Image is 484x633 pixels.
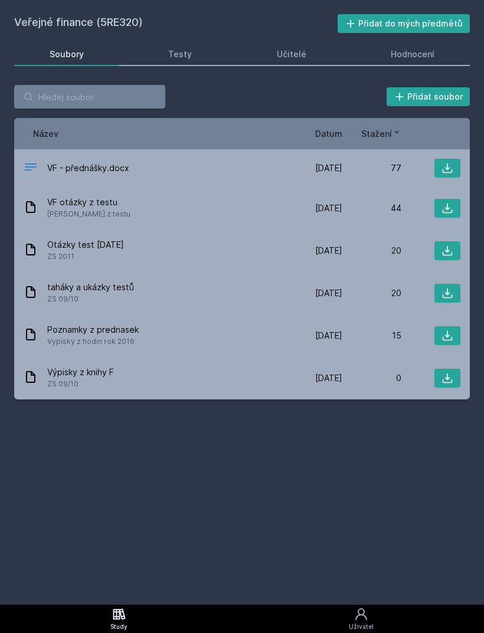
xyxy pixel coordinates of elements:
[356,42,470,66] a: Hodnocení
[47,336,139,347] span: Vypisky z hodin rok 2016
[342,372,401,384] div: 0
[315,162,342,174] span: [DATE]
[342,330,401,342] div: 15
[14,42,119,66] a: Soubory
[47,293,134,305] span: ZS 09/10
[241,42,342,66] a: Učitelé
[342,202,401,214] div: 44
[47,251,124,263] span: ZS 2011
[47,196,130,208] span: VF otázky z testu
[50,48,84,60] div: Soubory
[14,14,338,33] h2: Veřejné finance (5RE320)
[47,378,114,390] span: ZS 09/10
[315,202,342,214] span: [DATE]
[349,622,374,631] div: Uživatel
[47,162,129,174] span: VF - přednášky.docx
[47,208,130,220] span: [PERSON_NAME] z testu
[47,239,124,251] span: Otázky test [DATE]
[277,48,306,60] div: Učitelé
[24,160,38,177] div: DOCX
[14,85,165,109] input: Hledej soubor
[387,87,470,106] button: Přidat soubor
[342,287,401,299] div: 20
[110,622,127,631] div: Study
[391,48,434,60] div: Hodnocení
[133,42,228,66] a: Testy
[315,287,342,299] span: [DATE]
[338,14,470,33] button: Přidat do mých předmětů
[361,127,392,140] span: Stažení
[342,162,401,174] div: 77
[47,366,114,378] span: Výpisky z knihy F
[47,324,139,336] span: Poznamky z prednasek
[361,127,401,140] button: Stažení
[47,281,134,293] span: taháky a ukázky testů
[33,127,58,140] button: Název
[168,48,192,60] div: Testy
[315,127,342,140] button: Datum
[315,372,342,384] span: [DATE]
[315,330,342,342] span: [DATE]
[315,245,342,257] span: [DATE]
[342,245,401,257] div: 20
